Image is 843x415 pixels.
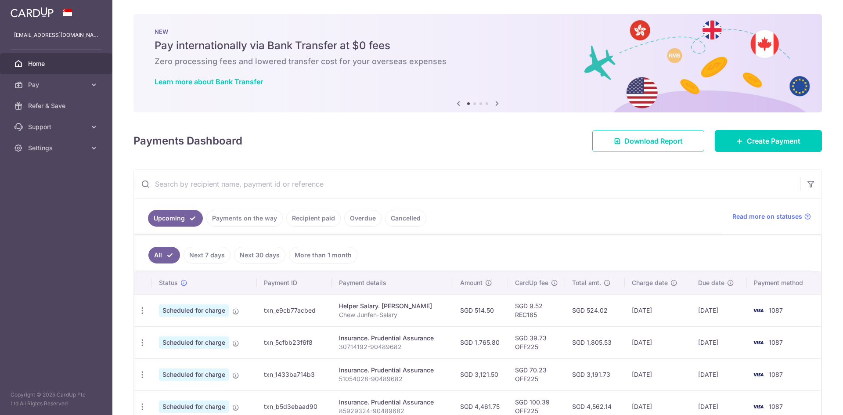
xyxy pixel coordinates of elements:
[508,358,565,390] td: SGD 70.23 OFF225
[453,358,508,390] td: SGD 3,121.50
[332,271,453,294] th: Payment details
[508,326,565,358] td: SGD 39.73 OFF225
[14,31,98,40] p: [EMAIL_ADDRESS][DOMAIN_NAME]
[133,133,242,149] h4: Payments Dashboard
[565,358,625,390] td: SGD 3,191.73
[155,28,801,35] p: NEW
[698,278,724,287] span: Due date
[159,304,229,317] span: Scheduled for charge
[257,326,332,358] td: txn_5cfbb23f6f8
[159,278,178,287] span: Status
[732,212,811,221] a: Read more on statuses
[155,56,801,67] h6: Zero processing fees and lowered transfer cost for your overseas expenses
[289,247,357,263] a: More than 1 month
[691,294,747,326] td: [DATE]
[155,39,801,53] h5: Pay internationally via Bank Transfer at $0 fees
[625,326,691,358] td: [DATE]
[339,398,446,407] div: Insurance. Prudential Assurance
[691,326,747,358] td: [DATE]
[715,130,822,152] a: Create Payment
[155,77,263,86] a: Learn more about Bank Transfer
[184,247,231,263] a: Next 7 days
[769,307,783,314] span: 1087
[159,368,229,381] span: Scheduled for charge
[460,278,483,287] span: Amount
[344,210,382,227] a: Overdue
[769,339,783,346] span: 1087
[257,358,332,390] td: txn_1433ba714b3
[749,337,767,348] img: Bank Card
[691,358,747,390] td: [DATE]
[747,136,800,146] span: Create Payment
[515,278,548,287] span: CardUp fee
[747,271,821,294] th: Payment method
[234,247,285,263] a: Next 30 days
[286,210,341,227] a: Recipient paid
[769,403,783,410] span: 1087
[148,210,203,227] a: Upcoming
[339,302,446,310] div: Helper Salary. [PERSON_NAME]
[592,130,704,152] a: Download Report
[28,101,86,110] span: Refer & Save
[257,294,332,326] td: txn_e9cb77acbed
[625,294,691,326] td: [DATE]
[148,247,180,263] a: All
[625,358,691,390] td: [DATE]
[159,336,229,349] span: Scheduled for charge
[749,305,767,316] img: Bank Card
[28,80,86,89] span: Pay
[769,371,783,378] span: 1087
[134,170,800,198] input: Search by recipient name, payment id or reference
[28,59,86,68] span: Home
[385,210,426,227] a: Cancelled
[453,294,508,326] td: SGD 514.50
[565,326,625,358] td: SGD 1,805.53
[749,369,767,380] img: Bank Card
[339,375,446,383] p: 51054028-90489682
[159,401,229,413] span: Scheduled for charge
[11,7,54,18] img: CardUp
[257,271,332,294] th: Payment ID
[749,401,767,412] img: Bank Card
[565,294,625,326] td: SGD 524.02
[339,310,446,319] p: Chew Junfen-Salary
[339,334,446,343] div: Insurance. Prudential Assurance
[28,123,86,131] span: Support
[508,294,565,326] td: SGD 9.52 REC185
[133,14,822,112] img: Bank transfer banner
[206,210,283,227] a: Payments on the way
[28,144,86,152] span: Settings
[339,366,446,375] div: Insurance. Prudential Assurance
[632,278,668,287] span: Charge date
[453,326,508,358] td: SGD 1,765.80
[572,278,601,287] span: Total amt.
[732,212,802,221] span: Read more on statuses
[339,343,446,351] p: 30714192-90489682
[624,136,683,146] span: Download Report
